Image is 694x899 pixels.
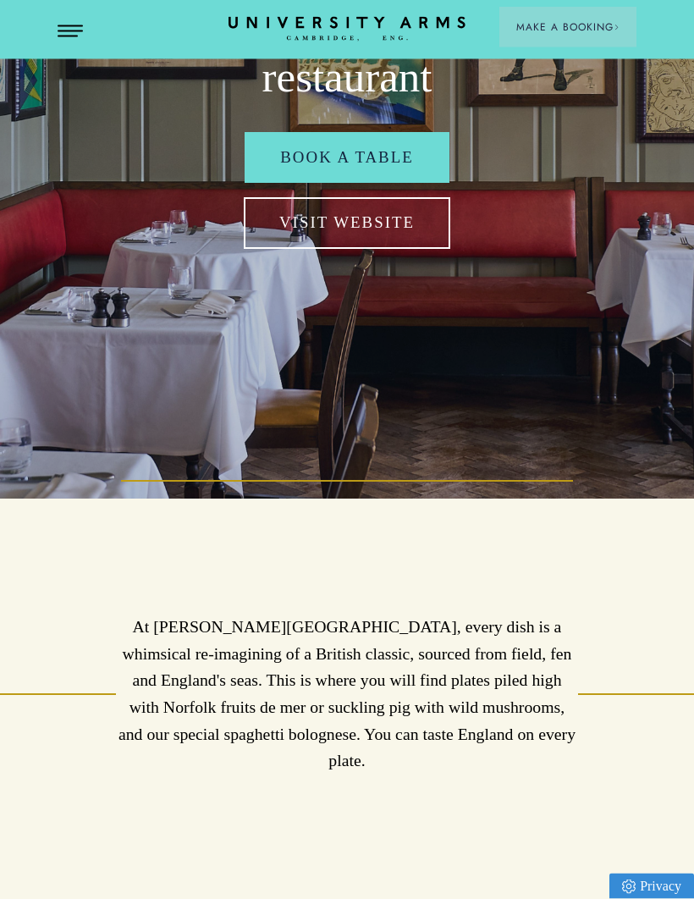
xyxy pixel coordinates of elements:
a: Privacy [609,874,694,899]
a: Book a table [245,133,449,184]
img: Arrow icon [614,25,620,30]
button: Open Menu [58,25,83,39]
button: Make a BookingArrow icon [499,7,636,47]
span: Make a Booking [516,19,620,35]
p: At [PERSON_NAME][GEOGRAPHIC_DATA], every dish is a whimsical re-imagining of a British classic, s... [116,615,579,775]
img: Privacy [622,880,636,894]
a: Visit Website [244,198,450,249]
a: Home [229,17,465,42]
